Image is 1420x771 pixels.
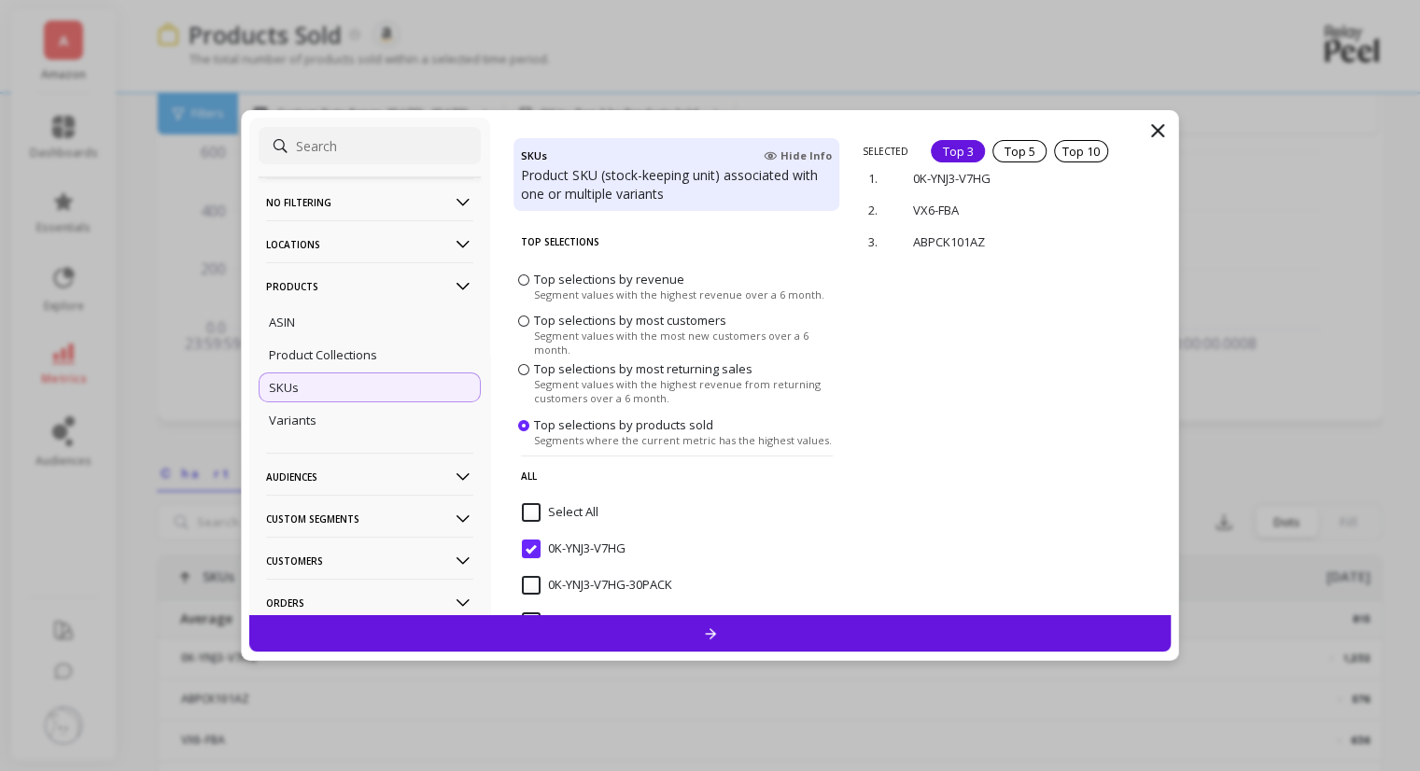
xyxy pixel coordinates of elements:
p: VX6-FBA [913,202,1059,218]
span: Segment values with the most new customers over a 6 month. [534,329,836,357]
p: SELECTED [863,145,908,158]
p: 3. [868,233,887,250]
p: Variants [269,412,316,428]
span: Top selections by products sold [534,416,713,433]
p: Top Selections [521,222,833,261]
span: Segment values with the highest revenue over a 6 month. [534,287,824,301]
span: Top selections by most customers [534,312,726,329]
span: 0K-YNJ3-V7HG-30PACK [522,576,672,595]
p: SKUs [269,379,299,396]
p: Products [266,262,473,310]
input: Search [259,127,481,164]
p: 2. [868,202,887,218]
p: All [521,456,833,496]
p: Orders [266,579,473,626]
span: Segments where the current metric has the highest values. [534,433,832,447]
span: 0K-YNJ3-V7HG [522,540,626,558]
p: Audiences [266,453,473,500]
p: Locations [266,220,473,268]
span: Segment values with the highest revenue from returning customers over a 6 month. [534,377,836,405]
p: Product SKU (stock-keeping unit) associated with one or multiple variants [521,166,832,203]
p: Custom Segments [266,495,473,542]
div: Top 10 [1054,140,1108,162]
div: Top 3 [931,140,985,162]
h4: SKUs [521,146,547,166]
span: Select All [522,503,598,522]
span: 0K-YNJ3-V7HG-30PACK-FBA [522,612,696,631]
div: Top 5 [992,140,1047,162]
p: ASIN [269,314,295,330]
span: Top selections by revenue [534,271,684,287]
span: Hide Info [764,148,832,163]
p: Product Collections [269,346,377,363]
p: ABPCK101AZ [913,233,1072,250]
p: 0K-YNJ3-V7HG [913,170,1075,187]
p: No filtering [266,178,473,226]
p: Customers [266,537,473,584]
p: 1. [868,170,887,187]
span: Top selections by most returning sales [534,360,752,377]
